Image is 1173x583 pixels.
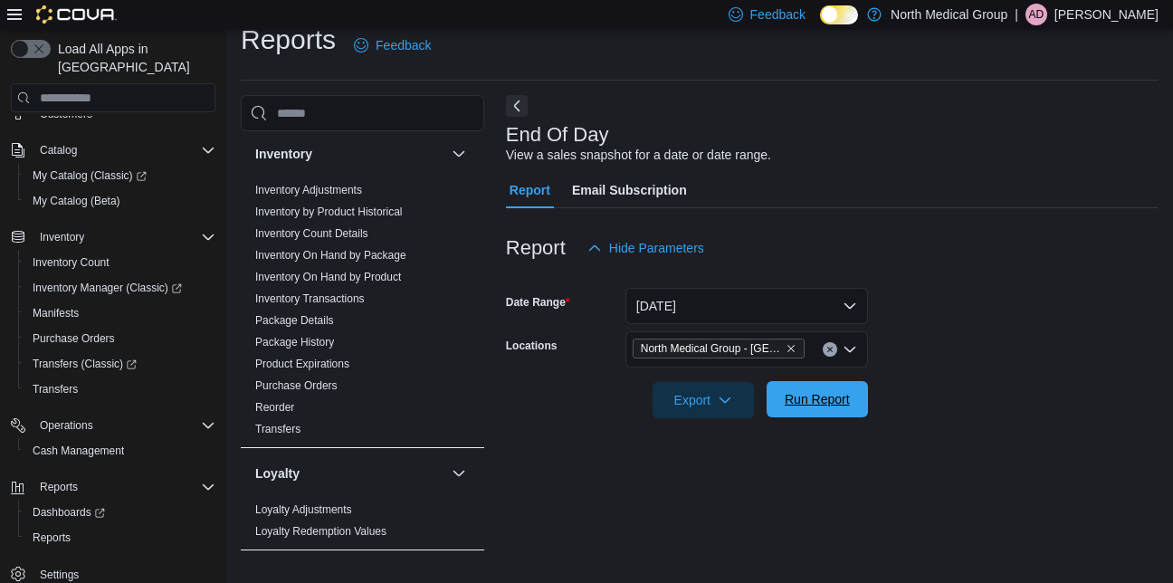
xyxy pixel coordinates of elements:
button: Inventory [255,145,444,163]
span: Purchase Orders [25,328,215,349]
button: Loyalty [255,464,444,483]
span: Dashboards [25,502,215,523]
span: Transfers (Classic) [33,357,137,371]
h1: Reports [241,22,336,58]
a: Purchase Orders [25,328,122,349]
span: Cash Management [25,440,215,462]
span: Purchase Orders [33,331,115,346]
a: Manifests [25,302,86,324]
button: Export [653,382,754,418]
p: [PERSON_NAME] [1054,4,1159,25]
span: Operations [33,415,215,436]
span: AD [1029,4,1044,25]
button: Next [506,95,528,117]
a: Reorder [255,401,294,414]
span: North Medical Group - Hillsboro [633,339,805,358]
span: Loyalty Adjustments [255,502,352,517]
a: Reports [25,527,78,549]
span: Transfers (Classic) [25,353,215,375]
a: Package Details [255,314,334,327]
span: Transfers [255,422,300,436]
a: Transfers [255,423,300,435]
span: Inventory Count Details [255,226,368,241]
span: My Catalog (Beta) [33,194,120,208]
button: Catalog [4,138,223,163]
div: Autumn Drinnin [1025,4,1047,25]
a: Inventory On Hand by Package [255,249,406,262]
label: Locations [506,339,558,353]
input: Dark Mode [820,5,858,24]
h3: End Of Day [506,124,609,146]
button: Operations [4,413,223,438]
div: Inventory [241,179,484,447]
span: Cash Management [33,444,124,458]
span: Dark Mode [820,24,821,25]
div: Loyalty [241,499,484,550]
span: Inventory On Hand by Package [255,248,406,263]
span: Report [510,172,550,208]
span: Inventory [33,226,215,248]
button: Cash Management [18,438,223,464]
p: | [1015,4,1018,25]
a: Dashboards [18,500,223,525]
a: Inventory Manager (Classic) [25,277,189,299]
a: Inventory Adjustments [255,184,362,196]
label: Date Range [506,295,570,310]
span: My Catalog (Classic) [33,168,147,183]
span: Settings [40,568,79,582]
h3: Report [506,237,566,259]
span: Inventory [40,230,84,244]
h3: Inventory [255,145,312,163]
span: Manifests [33,306,79,320]
span: Transfers [33,382,78,397]
a: Inventory Transactions [255,292,365,305]
span: North Medical Group - [GEOGRAPHIC_DATA] [641,339,782,358]
button: Reports [18,525,223,550]
span: My Catalog (Beta) [25,190,215,212]
a: My Catalog (Beta) [25,190,128,212]
a: Inventory Count [25,252,117,273]
span: Manifests [25,302,215,324]
a: Inventory On Hand by Product [255,271,401,283]
span: Inventory by Product Historical [255,205,403,219]
span: Inventory Count [25,252,215,273]
h3: Loyalty [255,464,300,483]
span: Inventory Count [33,255,110,270]
span: Export [663,382,743,418]
span: Catalog [33,139,215,161]
button: Open list of options [843,342,857,357]
button: Clear input [823,342,837,357]
button: Inventory Count [18,250,223,275]
span: Inventory Transactions [255,291,365,306]
button: Inventory [4,225,223,250]
span: Dashboards [33,505,105,520]
button: Remove North Medical Group - Hillsboro from selection in this group [786,343,796,354]
span: Catalog [40,143,77,158]
span: Loyalty Redemption Values [255,524,386,539]
button: Run Report [767,381,868,417]
button: Reports [4,474,223,500]
button: Inventory [33,226,91,248]
button: Transfers [18,377,223,402]
span: Hide Parameters [609,239,704,257]
button: [DATE] [625,288,868,324]
a: Package History [255,336,334,349]
span: Reports [40,480,78,494]
button: My Catalog (Beta) [18,188,223,214]
span: Package Details [255,313,334,328]
button: Loyalty [448,463,470,484]
a: Loyalty Redemption Values [255,525,386,538]
span: Purchase Orders [255,378,338,393]
a: Purchase Orders [255,379,338,392]
a: Dashboards [25,502,112,523]
span: Product Expirations [255,357,349,371]
button: Reports [33,476,85,498]
span: Email Subscription [572,172,687,208]
span: Feedback [750,5,806,24]
span: Feedback [376,36,431,54]
span: Inventory Manager (Classic) [33,281,182,295]
a: Feedback [347,27,438,63]
a: Loyalty Adjustments [255,503,352,516]
span: Reports [33,476,215,498]
p: North Medical Group [891,4,1007,25]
